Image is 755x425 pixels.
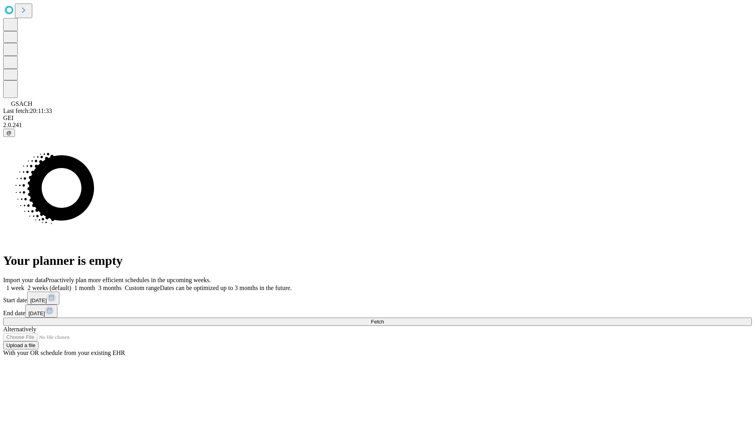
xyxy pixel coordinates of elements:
[3,318,752,326] button: Fetch
[3,129,15,137] button: @
[28,285,71,291] span: 2 weeks (default)
[30,297,47,303] span: [DATE]
[3,115,752,122] div: GEI
[3,277,46,283] span: Import your data
[11,100,32,107] span: GSACH
[3,253,752,268] h1: Your planner is empty
[3,122,752,129] div: 2.0.241
[3,341,39,349] button: Upload a file
[3,349,125,356] span: With your OR schedule from your existing EHR
[74,285,95,291] span: 1 month
[160,285,292,291] span: Dates can be optimized up to 3 months in the future.
[3,326,36,333] span: Alternatively
[28,310,45,316] span: [DATE]
[3,305,752,318] div: End date
[25,305,57,318] button: [DATE]
[3,107,52,114] span: Last fetch: 20:11:33
[98,285,122,291] span: 3 months
[125,285,160,291] span: Custom range
[371,319,384,325] span: Fetch
[27,292,59,305] button: [DATE]
[6,285,24,291] span: 1 week
[6,130,12,136] span: @
[3,292,752,305] div: Start date
[46,277,211,283] span: Proactively plan more efficient schedules in the upcoming weeks.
